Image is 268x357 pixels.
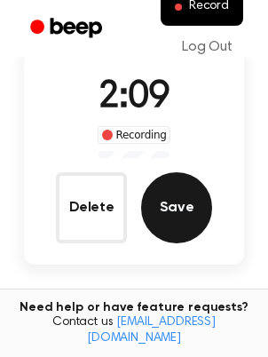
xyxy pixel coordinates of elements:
[87,316,216,345] a: [EMAIL_ADDRESS][DOMAIN_NAME]
[18,12,118,46] a: Beep
[56,172,127,243] button: Delete Audio Record
[141,172,212,243] button: Save Audio Record
[98,126,171,144] div: Recording
[164,26,250,68] a: Log Out
[99,79,169,116] span: 2:09
[11,315,257,346] span: Contact us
